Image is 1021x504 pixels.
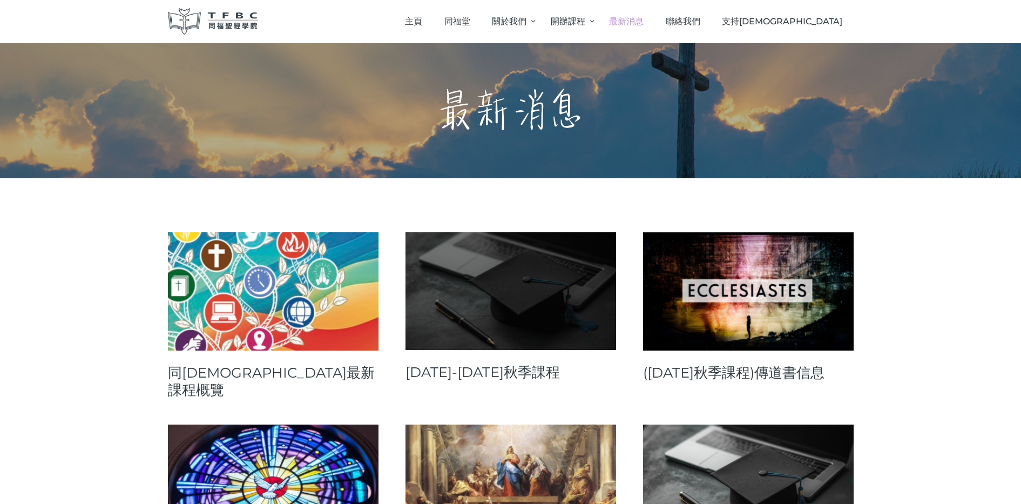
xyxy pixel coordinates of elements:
[444,16,470,26] span: 同福堂
[436,86,585,135] h1: 最新消息
[711,5,854,37] a: 支持[DEMOGRAPHIC_DATA]
[405,364,616,381] a: [DATE]-[DATE]秋季課程
[481,5,539,37] a: 關於我們
[654,5,711,37] a: 聯絡我們
[598,5,655,37] a: 最新消息
[643,364,854,381] a: ([DATE]秋季課程)傳道書信息
[609,16,644,26] span: 最新消息
[433,5,481,37] a: 同福堂
[666,16,700,26] span: 聯絡我們
[722,16,842,26] span: 支持[DEMOGRAPHIC_DATA]
[492,16,526,26] span: 關於我們
[394,5,434,37] a: 主頁
[168,8,259,35] img: 同福聖經學院 TFBC
[539,5,598,37] a: 開辦課程
[405,16,422,26] span: 主頁
[168,364,378,399] a: 同[DEMOGRAPHIC_DATA]最新課程概覽
[551,16,585,26] span: 開辦課程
